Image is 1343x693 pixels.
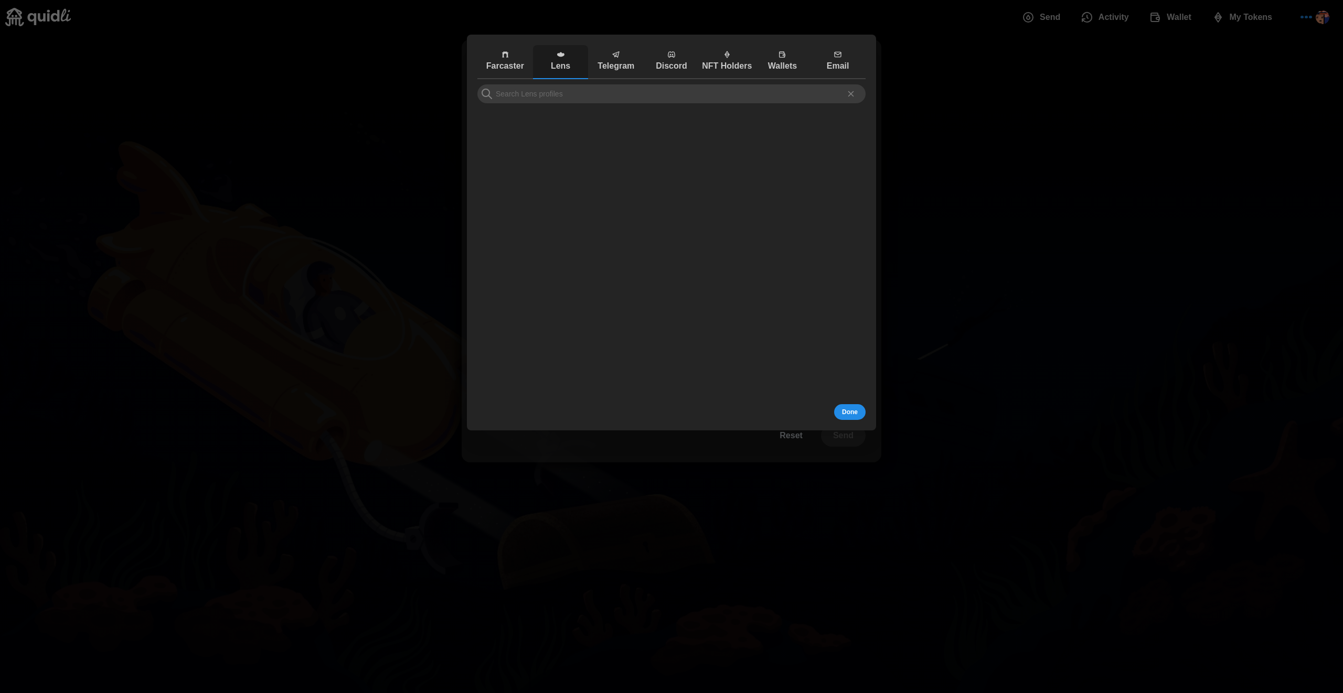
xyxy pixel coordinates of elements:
[477,84,866,103] input: Search Lens profiles
[646,60,697,73] p: Discord
[834,404,866,420] button: Done
[591,60,641,73] p: Telegram
[813,60,863,73] p: Email
[702,60,752,73] p: NFT Holders
[758,60,808,73] p: Wallets
[842,405,858,419] span: Done
[536,60,586,73] p: Lens
[480,60,530,73] p: Farcaster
